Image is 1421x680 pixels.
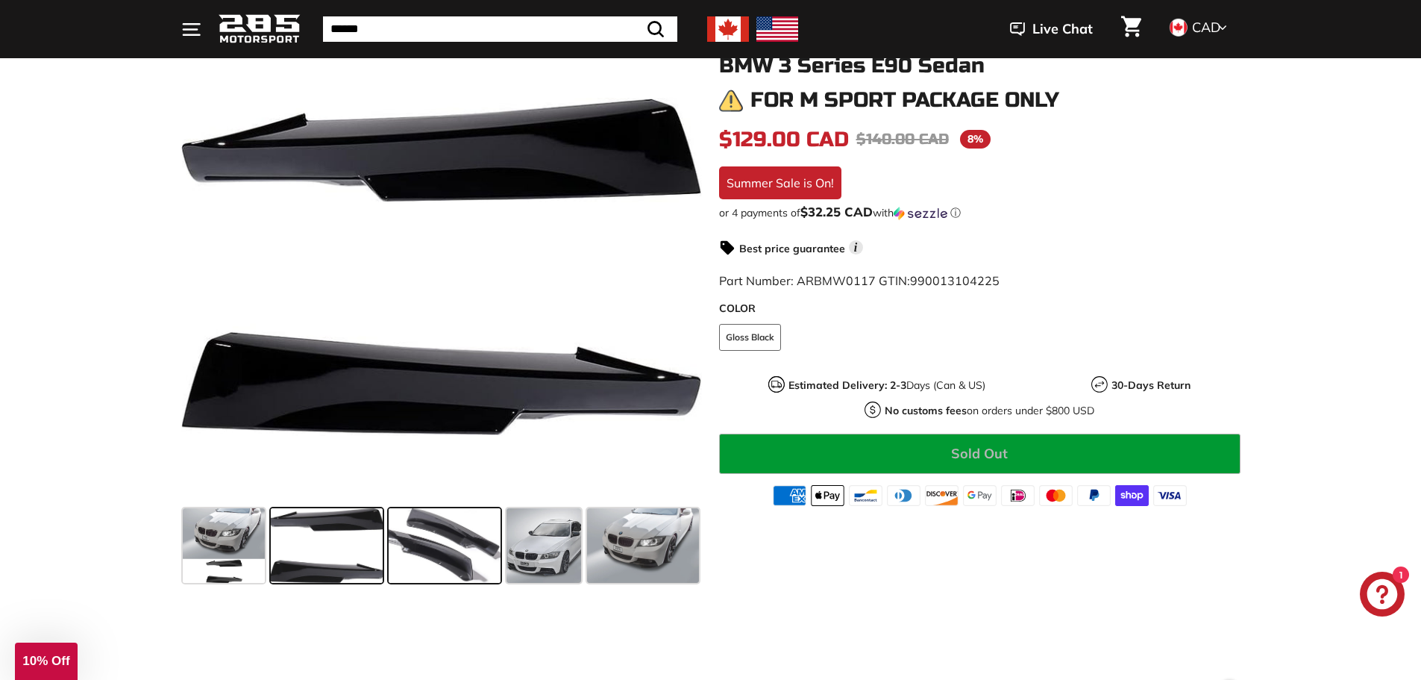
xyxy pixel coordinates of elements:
[719,166,841,199] div: Summer Sale is On!
[788,378,985,393] p: Days (Can & US)
[719,434,1240,474] button: Sold Out
[1192,19,1220,36] span: CAD
[1039,485,1073,506] img: master
[719,301,1240,316] label: COLOR
[849,485,882,506] img: bancontact
[1077,485,1111,506] img: paypal
[910,273,1000,288] span: 990013104225
[885,403,1094,419] p: on orders under $800 USD
[885,404,967,417] strong: No customs fees
[856,130,949,149] span: $140.00 CAD
[894,207,947,220] img: Sezzle
[719,31,1240,78] h1: M tech Style Front Lip Splitter - [DATE]-[DATE] BMW 3 Series E90 Sedan
[719,205,1240,220] div: or 4 payments of$32.25 CADwithSezzle Click to learn more about Sezzle
[925,485,959,506] img: discover
[719,273,1000,288] span: Part Number: ARBMW0117 GTIN:
[951,445,1008,462] span: Sold Out
[1153,485,1187,506] img: visa
[963,485,997,506] img: google_pay
[719,89,743,113] img: warning.png
[887,485,920,506] img: diners_club
[811,485,844,506] img: apple_pay
[788,378,906,392] strong: Estimated Delivery: 2-3
[750,89,1059,112] h3: For M Sport Package only
[323,16,677,42] input: Search
[719,205,1240,220] div: or 4 payments of with
[849,240,863,255] span: i
[1115,485,1149,506] img: shopify_pay
[1032,19,1093,39] span: Live Chat
[15,643,78,680] div: 10% Off
[1001,485,1035,506] img: ideal
[739,242,845,255] strong: Best price guarantee
[991,10,1112,48] button: Live Chat
[773,485,806,506] img: american_express
[219,12,301,47] img: Logo_285_Motorsport_areodynamics_components
[1112,4,1150,54] a: Cart
[960,130,991,149] span: 8%
[719,127,849,152] span: $129.00 CAD
[1111,378,1191,392] strong: 30-Days Return
[800,204,873,219] span: $32.25 CAD
[22,654,69,668] span: 10% Off
[1355,572,1409,620] inbox-online-store-chat: Shopify online store chat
